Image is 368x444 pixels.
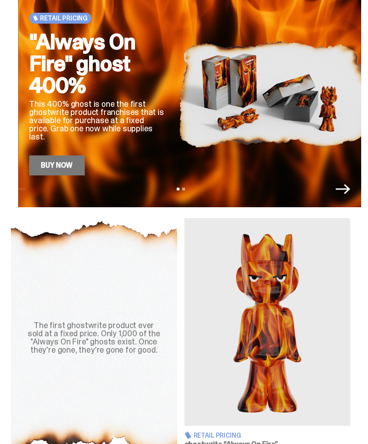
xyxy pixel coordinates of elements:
[29,155,85,175] a: Buy Now
[336,182,350,196] button: Next
[177,188,179,190] button: View slide 1
[182,188,185,190] button: View slide 2
[29,31,164,96] h2: "Always On Fire" ghost 400%
[184,218,351,426] img: Always On Fire
[22,321,166,354] div: The first ghostwrite product ever sold at a fixed price. Only 1,000 of the "Always On Fire" ghost...
[40,15,88,22] span: Retail Pricing
[194,432,241,439] span: Retail Pricing
[29,100,164,141] p: This 400% ghost is one the first ghostwrite product franchises that is available for purchase at ...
